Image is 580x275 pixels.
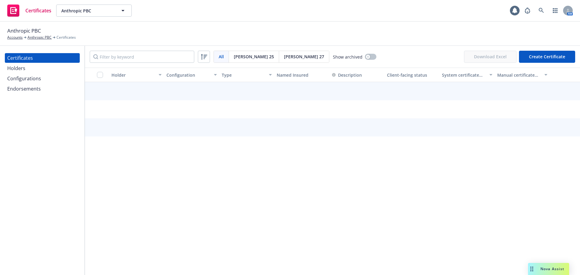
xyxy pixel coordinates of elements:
div: Endorsements [7,84,41,94]
div: Configurations [7,74,41,83]
button: System certificate last generated [440,68,495,82]
div: Client-facing status [387,72,437,78]
span: Anthropic PBC [61,8,114,14]
a: Search [535,5,547,17]
a: Switch app [549,5,561,17]
button: Manual certificate last generated [495,68,550,82]
a: Certificates [5,2,54,19]
button: Anthropic PBC [56,5,132,17]
div: Named Insured [277,72,327,78]
div: Manual certificate last generated [497,72,541,78]
span: Download Excel [464,51,517,63]
div: Holder [111,72,155,78]
div: Certificates [7,53,33,63]
button: Nova Assist [528,263,569,275]
input: Filter by keyword [90,51,194,63]
button: Description [332,72,362,78]
span: Certificates [25,8,51,13]
a: Certificates [5,53,80,63]
button: Client-facing status [385,68,440,82]
a: Anthropic PBC [27,35,52,40]
div: System certificate last generated [442,72,485,78]
span: Certificates [56,35,76,40]
div: Drag to move [528,263,536,275]
span: Anthropic PBC [7,27,41,35]
button: Type [219,68,274,82]
span: [PERSON_NAME] 27 [284,53,324,60]
div: Type [222,72,265,78]
span: All [219,53,224,60]
a: Holders [5,63,80,73]
button: Named Insured [274,68,329,82]
button: Create Certificate [519,51,575,63]
button: Holder [109,68,164,82]
span: Show archived [333,54,362,60]
a: Configurations [5,74,80,83]
a: Accounts [7,35,23,40]
a: Endorsements [5,84,80,94]
div: Holders [7,63,25,73]
input: Select all [97,72,103,78]
button: Configuration [164,68,219,82]
span: Nova Assist [540,266,564,271]
a: Report a Bug [521,5,533,17]
div: Configuration [166,72,210,78]
span: [PERSON_NAME] 25 [234,53,274,60]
